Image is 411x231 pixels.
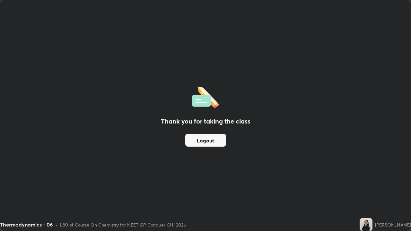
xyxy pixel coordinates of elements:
[375,221,411,228] div: [PERSON_NAME]
[60,221,186,228] div: L80 of Course On Chemistry for NEET GP Conquer CH1 2026
[161,116,250,126] h2: Thank you for taking the class
[360,218,372,231] img: ecece39d808d43ba862a92e68c384f5b.jpg
[55,221,57,228] div: •
[192,84,219,109] img: offlineFeedback.1438e8b3.svg
[185,134,226,147] button: Logout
